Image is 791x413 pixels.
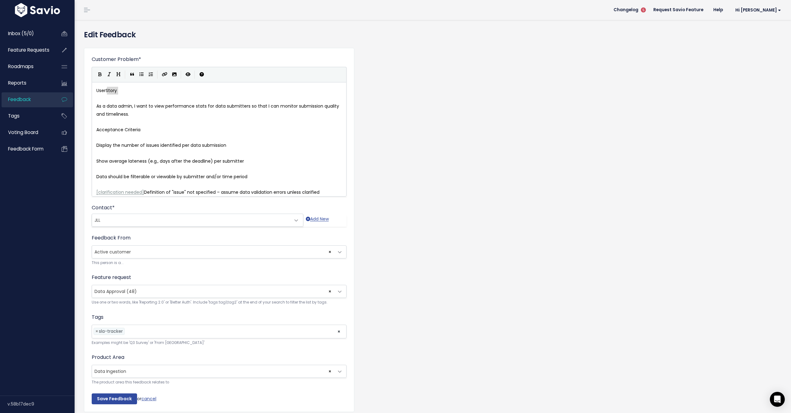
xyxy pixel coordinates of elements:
button: Import an image [170,70,179,79]
label: Feature request [92,274,131,281]
label: Feedback From [92,234,131,242]
label: Contact [92,204,115,211]
span: Roadmaps [8,63,34,70]
a: Reports [2,76,52,90]
a: Inbox (5/0) [2,26,52,41]
small: This person is a... [92,260,347,266]
span: × [95,328,98,335]
div: Open Intercom Messenger [770,392,785,407]
span: Feedback form [8,146,44,152]
a: Add New [306,215,329,227]
button: Generic List [137,70,146,79]
label: Customer Problem [92,56,141,63]
span: Show average lateness (e.g., days after the deadline) per submitter [96,158,244,164]
input: Save Feedback [92,393,137,405]
span: × [329,246,331,258]
a: cancel [141,395,156,401]
small: The product area this feedback relates to [92,379,347,386]
button: Markdown Guide [197,70,206,79]
span: × [329,365,331,378]
span: Acceptance Criteria [96,127,140,133]
span: Data Approval (48) [94,288,137,295]
small: Use one or two words, like 'Reporting 2.0' or 'Better Auth'. Include 'tags:tag1,tag2' at the end ... [92,299,347,306]
a: Request Savio Feature [648,5,708,15]
span: Data Approval (48) [92,285,347,298]
span: Tags [8,113,20,119]
button: Create Link [160,70,170,79]
a: Feature Requests [2,43,52,57]
span: [ [96,189,98,195]
span: JLL [94,217,100,223]
label: Product Area [92,354,124,361]
button: Numbered List [146,70,155,79]
span: clarification needed [98,189,142,195]
span: Active customer [92,245,347,258]
span: Definition of "issue" not specified – assume data validation errors unless clarified [96,189,320,195]
i: | [125,71,126,78]
span: Story [106,87,117,94]
a: Roadmaps [2,59,52,74]
button: Bold [95,70,104,79]
small: Examples might be 'Q3 Survey' or 'From [GEOGRAPHIC_DATA]' [92,340,347,346]
form: or [92,56,347,404]
label: Tags [92,313,103,321]
span: Data should be filterable or viewable by submitter and/or time period [96,174,247,180]
span: Data Ingestion [92,365,347,378]
div: v.58b17dec9 [7,396,75,412]
span: Active customer [92,246,334,258]
span: Voting Board [8,129,38,136]
button: Quote [127,70,137,79]
i: | [157,71,158,78]
span: JLL [92,214,291,226]
span: Display the number of issues identified per data submission [96,142,226,148]
span: × [329,285,331,298]
span: 5 [641,7,646,12]
button: Heading [114,70,123,79]
img: logo-white.9d6f32f41409.svg [13,3,62,17]
a: Feedback form [2,142,52,156]
span: Data Approval (48) [92,285,334,298]
a: Feedback [2,92,52,107]
span: Changelog [614,8,638,12]
h4: Edit Feedback [84,29,782,40]
span: × [337,325,341,338]
span: Data Ingestion [92,365,334,378]
span: Feedback [8,96,31,103]
span: Inbox (5/0) [8,30,34,37]
li: sla-tracker [94,328,125,335]
a: Hi [PERSON_NAME] [728,5,786,15]
span: ] [142,189,144,195]
span: As a data admin, I want to view performance stats for data submitters so that I can monitor submi... [96,103,340,117]
button: Italic [104,70,114,79]
a: Help [708,5,728,15]
button: Toggle Preview [183,70,193,79]
span: Hi [PERSON_NAME] [735,8,781,12]
span: Feature Requests [8,47,49,53]
span: JLL [92,214,303,227]
span: sla-tracker [99,328,123,334]
span: Reports [8,80,26,86]
a: Voting Board [2,125,52,140]
a: Tags [2,109,52,123]
span: User [96,87,117,94]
